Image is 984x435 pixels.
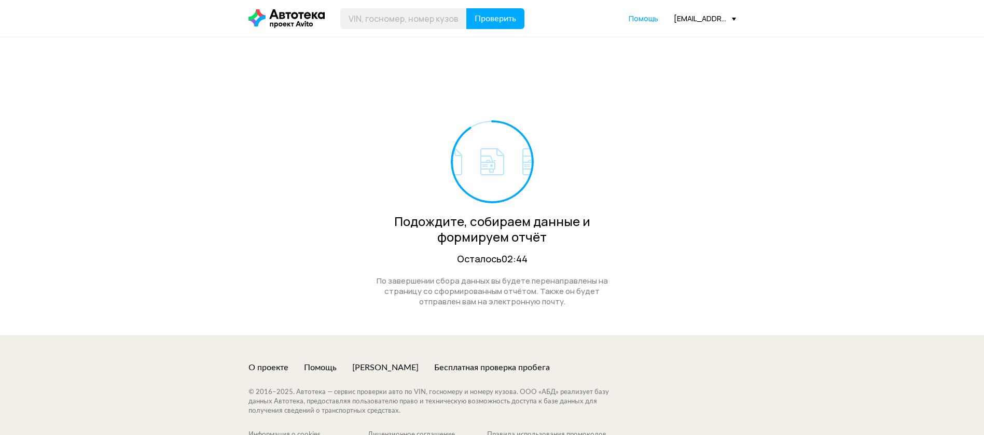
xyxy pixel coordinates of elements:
[466,8,524,29] button: Проверить
[248,388,630,416] div: © 2016– 2025 . Автотека — сервис проверки авто по VIN, госномеру и номеру кузова. ООО «АБД» реали...
[352,362,419,373] a: [PERSON_NAME]
[340,8,467,29] input: VIN, госномер, номер кузова
[434,362,550,373] a: Бесплатная проверка пробега
[365,276,619,307] div: По завершении сбора данных вы будете перенаправлены на страницу со сформированным отчётом. Также ...
[304,362,337,373] a: Помощь
[475,15,516,23] span: Проверить
[629,13,658,23] span: Помощь
[365,252,619,265] div: Осталось 02:44
[365,214,619,245] div: Подождите, собираем данные и формируем отчёт
[674,13,736,23] div: [EMAIL_ADDRESS][DOMAIN_NAME]
[248,362,288,373] a: О проекте
[629,13,658,24] a: Помощь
